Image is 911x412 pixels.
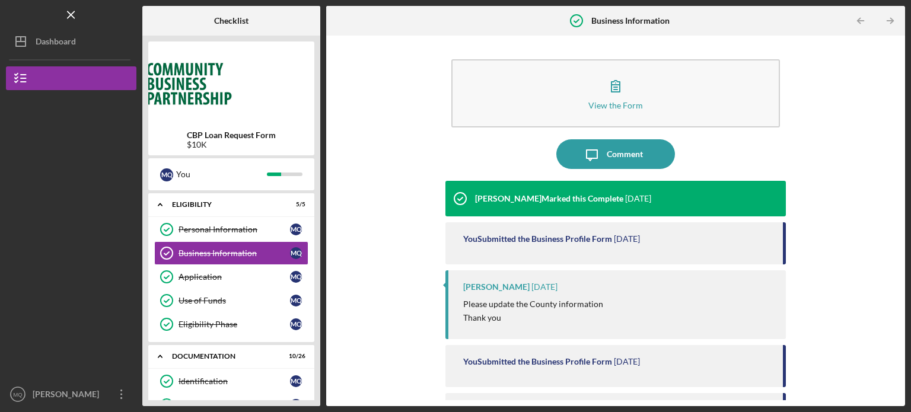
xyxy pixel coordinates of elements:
[30,382,107,409] div: [PERSON_NAME]
[179,376,290,386] div: Identification
[290,375,302,387] div: M Q
[614,234,640,244] time: 2025-05-30 00:22
[176,164,267,184] div: You
[284,201,305,208] div: 5 / 5
[179,272,290,282] div: Application
[463,298,603,311] p: Please update the County information
[179,296,290,305] div: Use of Funds
[290,399,302,411] div: M Q
[531,282,558,292] time: 2025-05-29 16:56
[6,30,136,53] button: Dashboard
[475,194,623,203] div: [PERSON_NAME] Marked this Complete
[214,16,249,25] b: Checklist
[154,218,308,241] a: Personal InformationMQ
[179,320,290,329] div: Eligibility Phase
[6,382,136,406] button: MQ[PERSON_NAME]
[588,101,643,110] div: View the Form
[463,282,530,292] div: [PERSON_NAME]
[614,357,640,366] time: 2025-05-29 15:47
[179,248,290,258] div: Business Information
[172,353,276,360] div: Documentation
[290,223,302,235] div: M Q
[290,247,302,259] div: M Q
[13,391,22,398] text: MQ
[154,312,308,336] a: Eligibility PhaseMQ
[172,201,276,208] div: Eligibility
[625,194,651,203] time: 2025-06-02 21:48
[463,357,612,366] div: You Submitted the Business Profile Form
[463,234,612,244] div: You Submitted the Business Profile Form
[179,225,290,234] div: Personal Information
[607,139,643,169] div: Comment
[187,130,276,140] b: CBP Loan Request Form
[284,353,305,360] div: 10 / 26
[290,295,302,306] div: M Q
[187,140,276,149] div: $10K
[463,311,603,324] p: Thank you
[160,168,173,181] div: M Q
[154,241,308,265] a: Business InformationMQ
[290,271,302,283] div: M Q
[290,318,302,330] div: M Q
[148,47,314,119] img: Product logo
[36,30,76,56] div: Dashboard
[451,59,780,127] button: View the Form
[154,265,308,289] a: ApplicationMQ
[556,139,675,169] button: Comment
[591,16,670,25] b: Business Information
[154,369,308,393] a: IdentificationMQ
[154,289,308,312] a: Use of FundsMQ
